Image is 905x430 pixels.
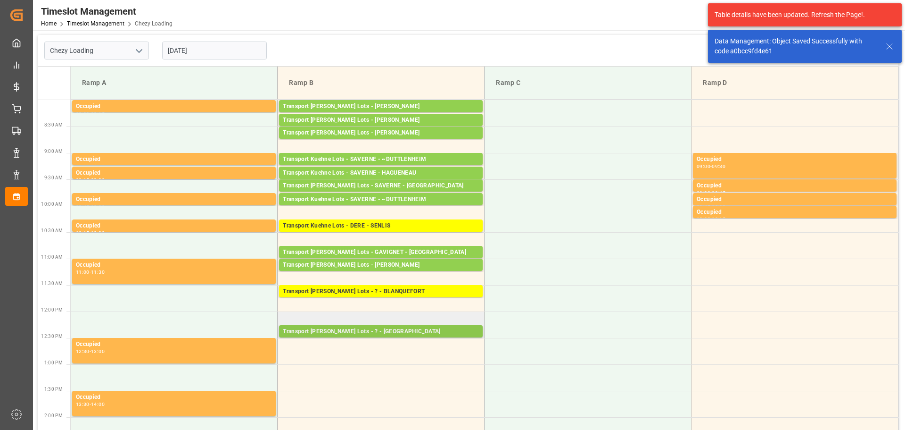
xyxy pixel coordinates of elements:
[41,202,63,207] span: 10:00 AM
[283,164,479,172] div: Pallets: ,TU: 44,City: ~[GEOGRAPHIC_DATA],Arrival: [DATE] 00:00:00
[283,125,479,133] div: Pallets: 2,TU: 110,City: [GEOGRAPHIC_DATA],Arrival: [DATE] 00:00:00
[697,164,710,169] div: 09:00
[67,20,124,27] a: Timeslot Management
[283,128,479,138] div: Transport [PERSON_NAME] Lots - [PERSON_NAME]
[697,191,710,195] div: 09:30
[283,138,479,146] div: Pallets: ,TU: 165,City: [GEOGRAPHIC_DATA],Arrival: [DATE] 00:00:00
[76,270,90,274] div: 11:00
[91,111,105,116] div: 08:15
[697,181,893,191] div: Occupied
[76,195,272,204] div: Occupied
[91,204,105,209] div: 10:00
[283,191,479,199] div: Pallets: ,TU: 28,City: [GEOGRAPHIC_DATA],Arrival: [DATE] 00:00:00
[283,111,479,119] div: Pallets: 20,TU: ,City: [GEOGRAPHIC_DATA],Arrival: [DATE] 00:00:00
[41,307,63,312] span: 12:00 PM
[76,261,272,270] div: Occupied
[132,43,146,58] button: open menu
[91,231,105,235] div: 10:30
[710,217,712,221] div: -
[283,296,479,304] div: Pallets: 5,TU: 194,City: [GEOGRAPHIC_DATA],Arrival: [DATE] 00:00:00
[91,402,105,406] div: 14:00
[44,360,63,365] span: 1:00 PM
[715,36,877,56] div: Data Management: Object Saved Successfully with code a0bcc9fd4e61
[283,169,479,178] div: Transport Kuehne Lots - SAVERNE - HAGUENEAU
[41,281,63,286] span: 11:30 AM
[283,204,479,212] div: Pallets: 2,TU: 80,City: ~[GEOGRAPHIC_DATA],Arrival: [DATE] 00:00:00
[44,42,149,59] input: Type to search/select
[91,270,105,274] div: 11:30
[283,116,479,125] div: Transport [PERSON_NAME] Lots - [PERSON_NAME]
[76,349,90,354] div: 12:30
[283,337,479,345] div: Pallets: 6,TU: 205,City: [GEOGRAPHIC_DATA],Arrival: [DATE] 00:00:00
[283,181,479,191] div: Transport [PERSON_NAME] Lots - SAVERNE - [GEOGRAPHIC_DATA]
[91,164,105,169] div: 09:15
[44,387,63,392] span: 1:30 PM
[283,270,479,278] div: Pallets: ,TU: 224,City: [GEOGRAPHIC_DATA],Arrival: [DATE] 00:00:00
[90,164,91,169] div: -
[76,231,90,235] div: 10:15
[710,204,712,209] div: -
[90,204,91,209] div: -
[44,175,63,180] span: 9:30 AM
[285,74,477,92] div: Ramp B
[283,155,479,164] div: Transport Kuehne Lots - SAVERNE - ~DUTTLENHEIM
[710,191,712,195] div: -
[283,178,479,186] div: Pallets: ,TU: 121,City: HAGUENEAU,Arrival: [DATE] 00:00:00
[283,248,479,257] div: Transport [PERSON_NAME] Lots - GAVIGNET - [GEOGRAPHIC_DATA]
[76,169,272,178] div: Occupied
[697,217,710,221] div: 10:00
[76,204,90,209] div: 09:45
[283,327,479,337] div: Transport [PERSON_NAME] Lots - ? - [GEOGRAPHIC_DATA]
[76,340,272,349] div: Occupied
[710,164,712,169] div: -
[91,178,105,182] div: 09:30
[90,270,91,274] div: -
[715,10,888,20] div: Table details have been updated. Refresh the Page!.
[90,231,91,235] div: -
[41,228,63,233] span: 10:30 AM
[76,102,272,111] div: Occupied
[697,155,893,164] div: Occupied
[283,102,479,111] div: Transport [PERSON_NAME] Lots - [PERSON_NAME]
[90,349,91,354] div: -
[697,204,710,209] div: 09:45
[283,195,479,204] div: Transport Kuehne Lots - SAVERNE - ~DUTTLENHEIM
[76,164,90,169] div: 09:00
[283,287,479,296] div: Transport [PERSON_NAME] Lots - ? - BLANQUEFORT
[697,208,893,217] div: Occupied
[78,74,270,92] div: Ramp A
[492,74,683,92] div: Ramp C
[44,122,63,127] span: 8:30 AM
[76,111,90,116] div: 08:00
[41,4,173,18] div: Timeslot Management
[41,20,57,27] a: Home
[712,164,725,169] div: 09:30
[697,195,893,204] div: Occupied
[712,204,725,209] div: 10:00
[76,155,272,164] div: Occupied
[76,178,90,182] div: 09:15
[90,402,91,406] div: -
[712,217,725,221] div: 10:15
[90,111,91,116] div: -
[283,221,479,231] div: Transport Kuehne Lots - DERE - SENLIS
[76,221,272,231] div: Occupied
[283,261,479,270] div: Transport [PERSON_NAME] Lots - [PERSON_NAME]
[76,402,90,406] div: 13:30
[699,74,890,92] div: Ramp D
[41,254,63,260] span: 11:00 AM
[712,191,725,195] div: 09:45
[283,257,479,265] div: Pallets: 7,TU: 554,City: [GEOGRAPHIC_DATA],Arrival: [DATE] 00:00:00
[41,334,63,339] span: 12:30 PM
[283,231,479,239] div: Pallets: 1,TU: 907,City: [GEOGRAPHIC_DATA],Arrival: [DATE] 00:00:00
[162,42,267,59] input: DD-MM-YYYY
[91,349,105,354] div: 13:00
[44,413,63,418] span: 2:00 PM
[90,178,91,182] div: -
[76,393,272,402] div: Occupied
[44,149,63,154] span: 9:00 AM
